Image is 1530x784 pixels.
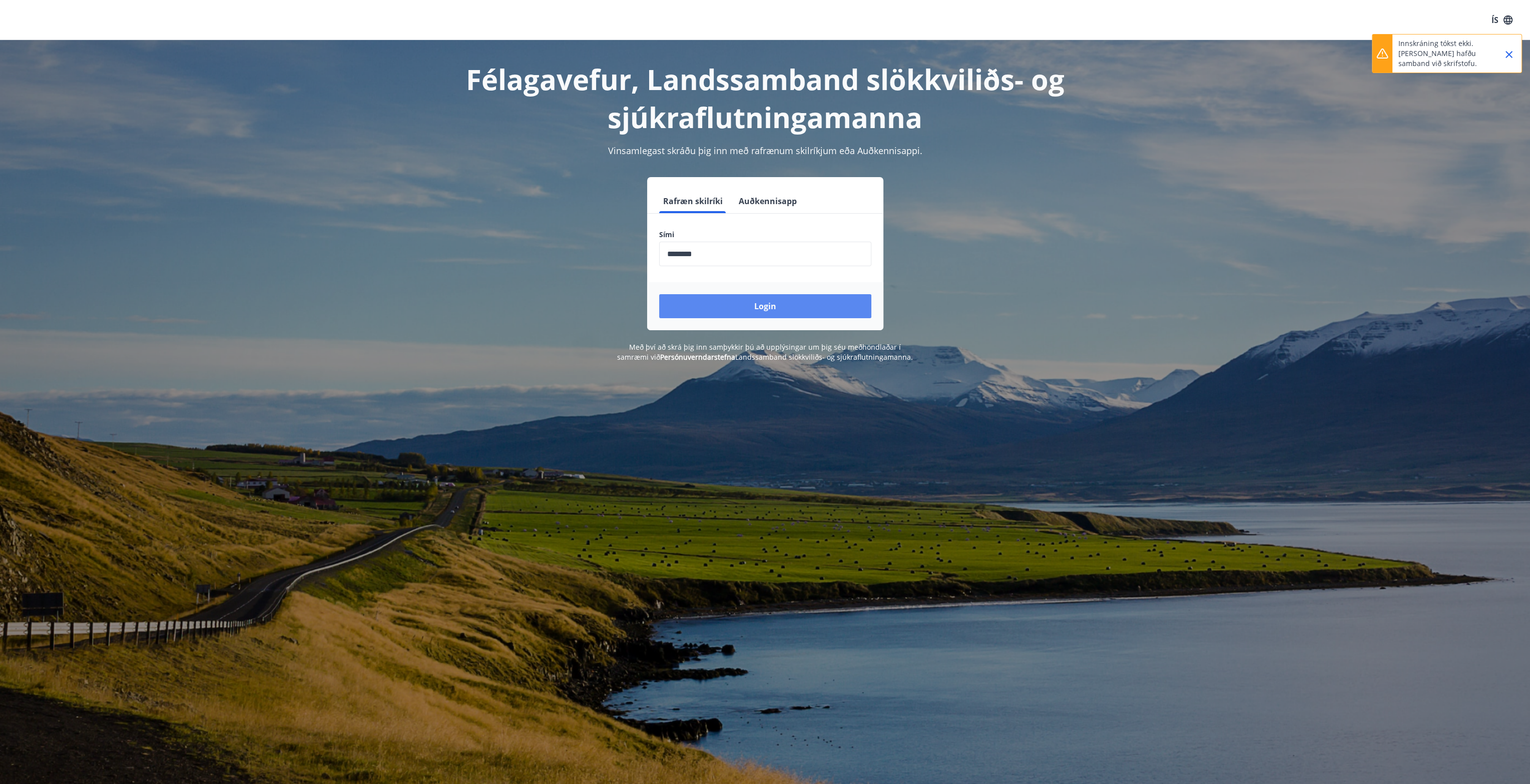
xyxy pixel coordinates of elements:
[735,189,801,213] button: Auðkennisapp
[659,294,871,318] button: Login
[660,352,735,362] a: Persónuverndarstefna
[1486,11,1518,29] button: ÍS
[617,342,913,362] span: Með því að skrá þig inn samþykkir þú að upplýsingar um þig séu meðhöndlaðar í samræmi við Landssa...
[417,60,1114,136] h1: Félagavefur, Landssamband slökkviliðs- og sjúkraflutningamanna
[659,230,871,240] label: Sími
[608,145,922,157] span: Vinsamlegast skráðu þig inn með rafrænum skilríkjum eða Auðkennisappi.
[659,189,727,213] button: Rafræn skilríki
[1398,39,1486,69] p: Innskráning tókst ekki. [PERSON_NAME] hafðu samband við skrifstofu.
[1500,46,1517,63] button: Close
